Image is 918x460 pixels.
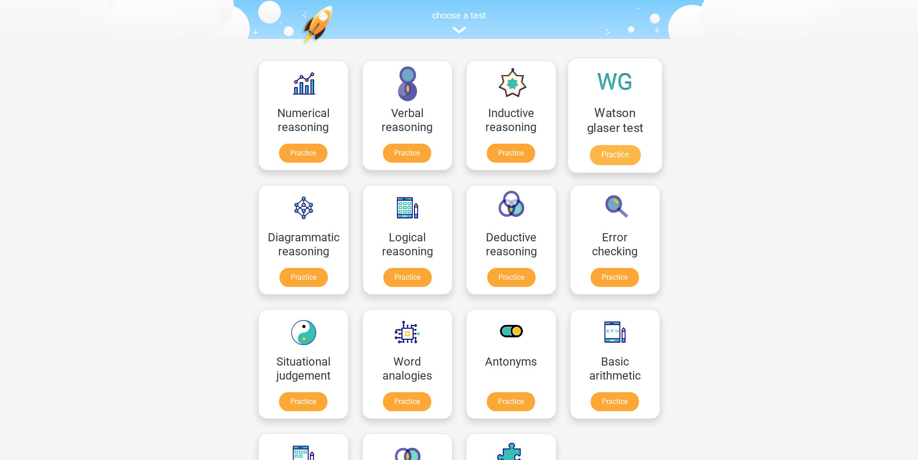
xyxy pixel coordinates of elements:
h5: choose a test [252,10,667,21]
a: Practice [383,144,431,163]
a: Practice [589,145,640,165]
a: Practice [280,268,328,287]
a: Practice [279,144,327,163]
a: Practice [383,392,431,411]
img: assessment [452,27,466,33]
img: practice [301,5,368,87]
a: choose a test [252,10,667,34]
a: Practice [487,144,535,163]
a: Practice [383,268,432,287]
a: Practice [487,268,536,287]
a: Practice [487,392,535,411]
a: Practice [591,268,639,287]
a: Practice [279,392,327,411]
a: Practice [591,392,639,411]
